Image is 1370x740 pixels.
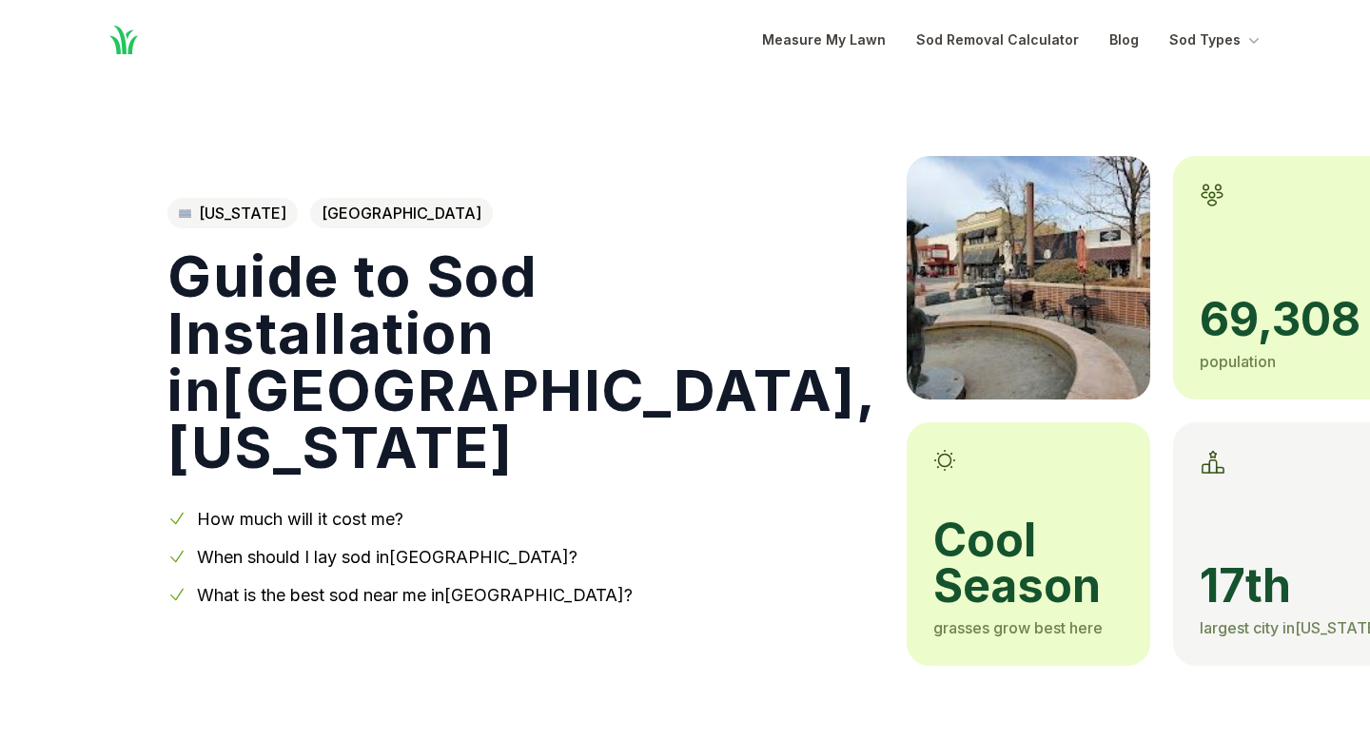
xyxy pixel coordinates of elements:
[916,29,1079,51] a: Sod Removal Calculator
[933,517,1124,609] span: cool season
[167,247,876,476] h1: Guide to Sod Installation in [GEOGRAPHIC_DATA] , [US_STATE]
[762,29,886,51] a: Measure My Lawn
[197,509,403,529] a: How much will it cost me?
[197,547,577,567] a: When should I lay sod in[GEOGRAPHIC_DATA]?
[197,585,633,605] a: What is the best sod near me in[GEOGRAPHIC_DATA]?
[1169,29,1263,51] button: Sod Types
[167,198,298,228] a: [US_STATE]
[1109,29,1139,51] a: Blog
[310,198,493,228] span: [GEOGRAPHIC_DATA]
[907,156,1150,399] img: A picture of Grand Junction
[933,618,1103,637] span: grasses grow best here
[179,209,191,218] img: Colorado state outline
[1200,352,1276,371] span: population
